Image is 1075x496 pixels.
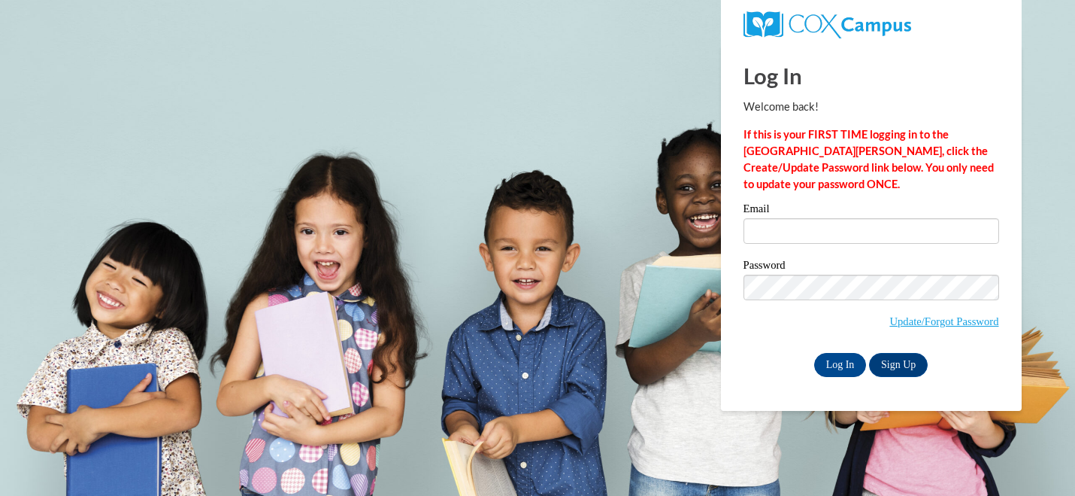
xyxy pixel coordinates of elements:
img: COX Campus [743,11,911,38]
a: COX Campus [743,17,911,30]
a: Sign Up [869,353,928,377]
p: Welcome back! [743,99,999,115]
label: Email [743,203,999,218]
a: Update/Forgot Password [889,315,998,327]
label: Password [743,260,999,275]
strong: If this is your FIRST TIME logging in to the [GEOGRAPHIC_DATA][PERSON_NAME], click the Create/Upd... [743,128,994,190]
input: Log In [814,353,867,377]
h1: Log In [743,60,999,91]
